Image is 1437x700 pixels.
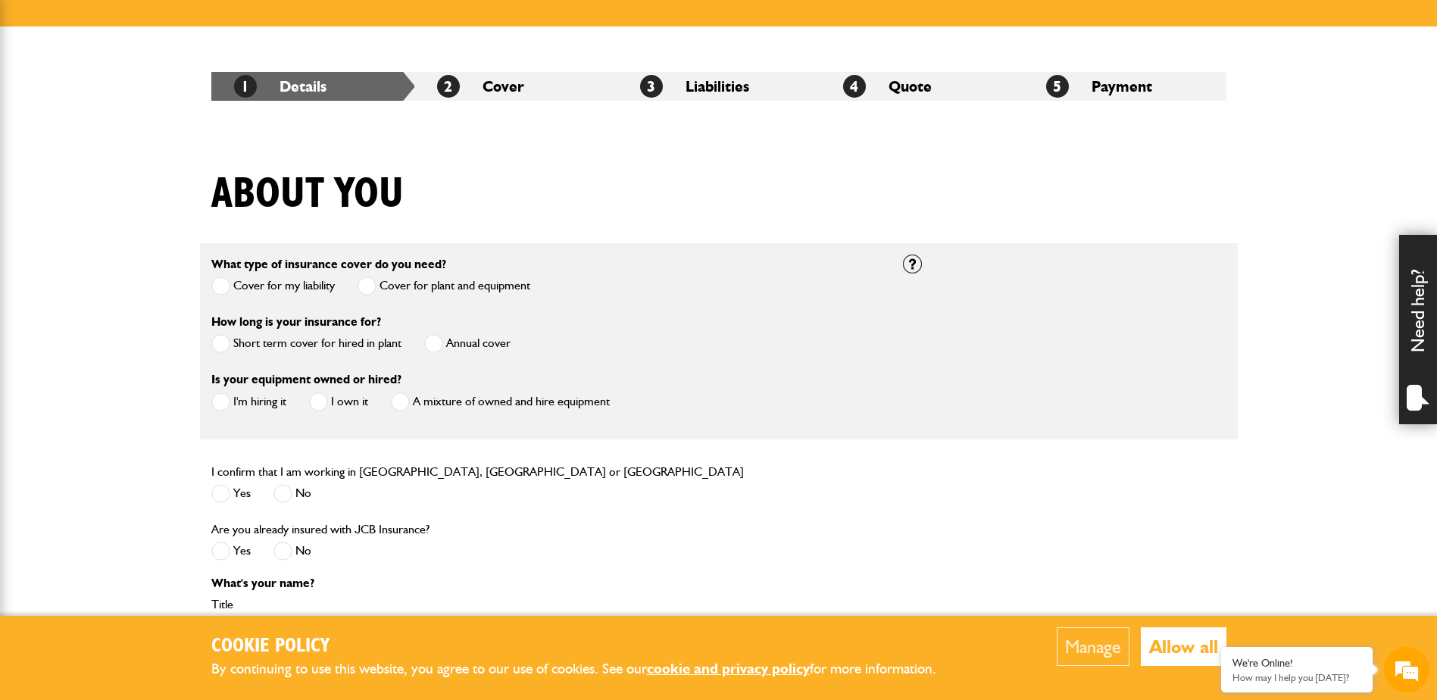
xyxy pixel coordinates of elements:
label: How long is your insurance for? [211,316,381,328]
button: Manage [1057,627,1129,666]
label: Cover for plant and equipment [358,277,530,295]
label: Title [211,598,880,611]
label: What type of insurance cover do you need? [211,258,446,270]
button: Allow all [1141,627,1226,666]
p: How may I help you today? [1232,672,1361,683]
label: A mixture of owned and hire equipment [391,392,610,411]
li: Cover [414,72,617,101]
label: No [273,542,311,561]
label: Yes [211,542,251,561]
p: By continuing to use this website, you agree to our use of cookies. See our for more information. [211,658,961,681]
li: Quote [820,72,1023,101]
label: Short term cover for hired in plant [211,334,401,353]
label: Annual cover [424,334,511,353]
div: We're Online! [1232,657,1361,670]
h2: Cookie Policy [211,635,961,658]
h1: About you [211,169,404,220]
label: Cover for my liability [211,277,335,295]
label: Yes [211,484,251,503]
span: 1 [234,75,257,98]
label: No [273,484,311,503]
li: Payment [1023,72,1226,101]
li: Liabilities [617,72,820,101]
label: I confirm that I am working in [GEOGRAPHIC_DATA], [GEOGRAPHIC_DATA] or [GEOGRAPHIC_DATA] [211,466,744,478]
label: Is your equipment owned or hired? [211,373,401,386]
li: Details [211,72,414,101]
a: cookie and privacy policy [647,660,810,677]
span: 5 [1046,75,1069,98]
span: 2 [437,75,460,98]
label: Are you already insured with JCB Insurance? [211,523,430,536]
span: 3 [640,75,663,98]
p: What's your name? [211,577,880,589]
label: I'm hiring it [211,392,286,411]
span: 4 [843,75,866,98]
label: I own it [309,392,368,411]
div: Need help? [1399,235,1437,424]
